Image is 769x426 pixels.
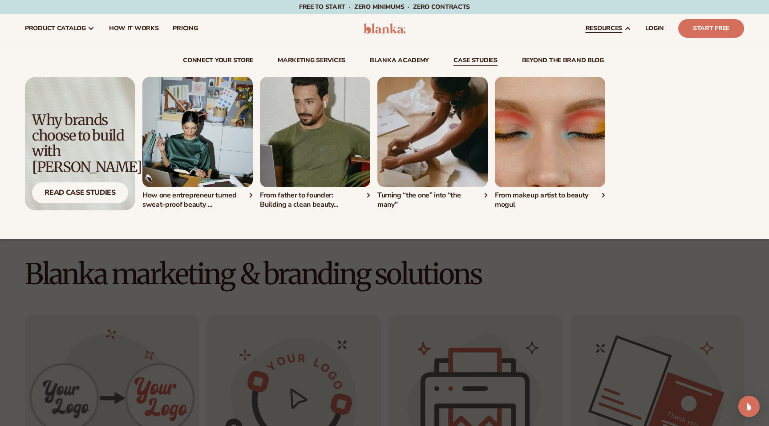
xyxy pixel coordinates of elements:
[364,23,406,34] img: logo
[109,25,159,32] span: How It Works
[102,14,166,43] a: How It Works
[370,57,429,66] a: Blanka Academy
[18,14,102,43] a: product catalog
[586,25,622,32] span: resources
[166,14,205,43] a: pricing
[32,113,128,175] div: Why brands choose to build with [PERSON_NAME]
[678,19,744,38] a: Start Free
[495,77,605,209] a: Eyes with multicolor makeup. From makeup artist to beauty mogul
[645,25,664,32] span: LOGIN
[260,77,370,209] a: Man holding tablet on couch. From father to founder: Building a clean beauty...
[142,77,253,187] img: Female in office.
[453,57,498,66] a: case studies
[142,77,253,209] a: Female in office. How one entrepreneur turned sweat-proof beauty ...
[377,191,488,209] div: Turning “the one” into “the many”
[638,14,671,43] a: LOGIN
[25,77,135,210] img: Light background with shadow.
[495,191,605,209] div: From makeup artist to beauty mogul
[495,77,605,187] img: Eyes with multicolor makeup.
[522,57,604,66] a: beyond the brand blog
[377,77,488,209] div: 3 / 4
[299,3,470,11] span: Free to start · ZERO minimums · ZERO contracts
[173,25,198,32] span: pricing
[260,77,370,209] div: 2 / 4
[260,77,370,187] img: Man holding tablet on couch.
[579,14,638,43] a: resources
[142,77,253,209] div: 1 / 4
[260,191,370,209] div: From father to founder: Building a clean beauty...
[377,77,488,187] img: Person packaging an order in a box.
[278,57,345,66] a: Marketing services
[495,77,605,209] div: 4 / 4
[32,182,128,203] div: Read Case Studies
[25,77,135,210] a: Light background with shadow. Why brands choose to build with [PERSON_NAME] Read Case Studies
[738,396,760,417] div: Open Intercom Messenger
[142,191,253,209] div: How one entrepreneur turned sweat-proof beauty ...
[377,77,488,209] a: Person packaging an order in a box. Turning “the one” into “the many”
[183,57,253,66] a: connect your store
[25,25,86,32] span: product catalog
